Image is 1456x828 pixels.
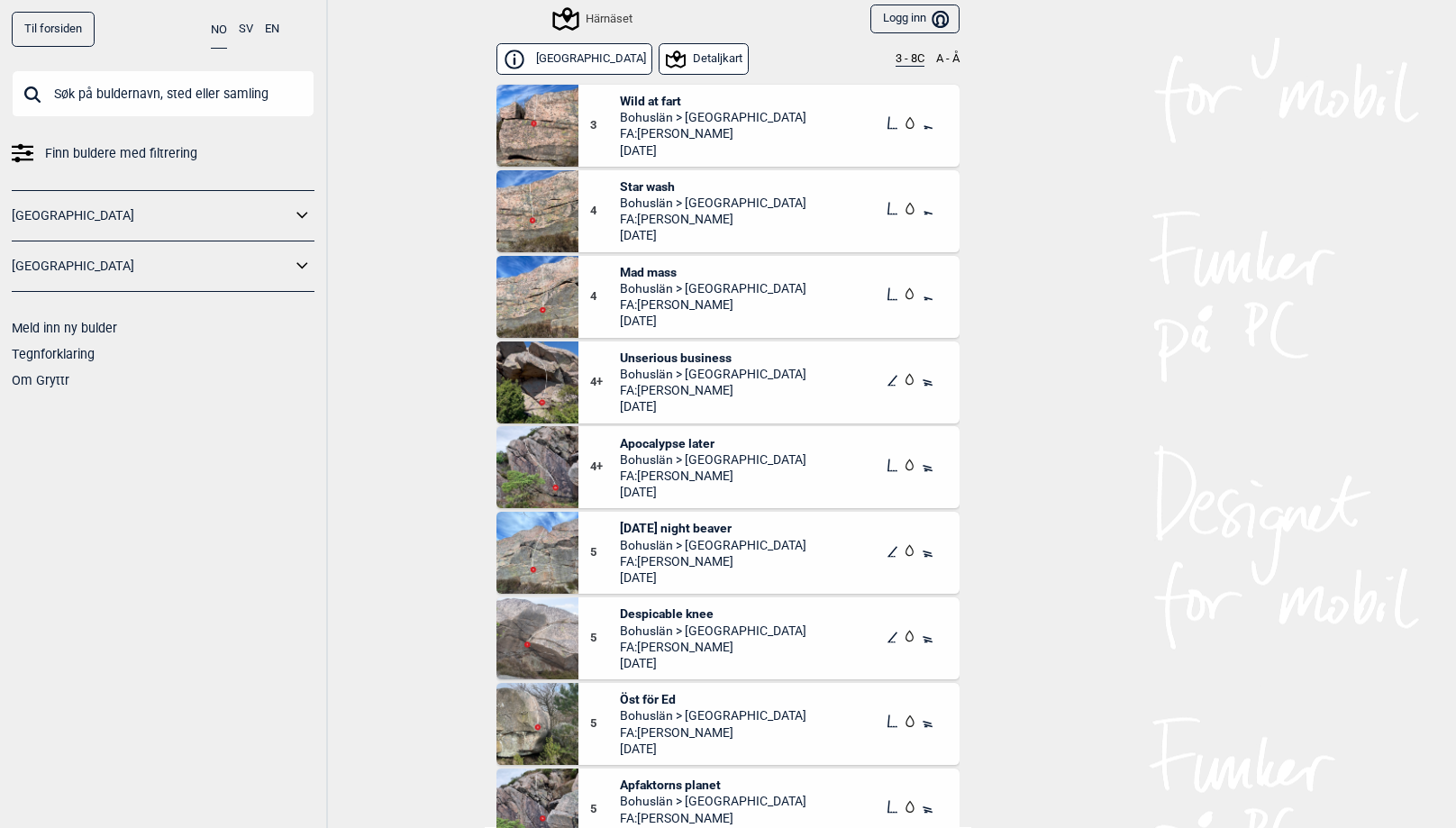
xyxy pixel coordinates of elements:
span: 4+ [590,375,620,390]
button: Detaljkart [659,43,750,75]
span: 5 [590,545,620,560]
img: Unserious business [496,341,578,423]
span: FA: [PERSON_NAME] [620,211,806,227]
span: Bohuslän > [GEOGRAPHIC_DATA] [620,623,806,639]
div: Wild at fart3Wild at fartBohuslän > [GEOGRAPHIC_DATA]FA:[PERSON_NAME][DATE] [496,85,960,167]
span: FA: [PERSON_NAME] [620,553,806,569]
span: Despicable knee [620,605,806,622]
button: [GEOGRAPHIC_DATA] [496,43,652,75]
button: A - Å [936,52,960,67]
div: Unserious business4+Unserious businessBohuslän > [GEOGRAPHIC_DATA]FA:[PERSON_NAME][DATE] [496,341,960,423]
img: Wild at fart [496,85,578,167]
span: Bohuslän > [GEOGRAPHIC_DATA] [620,280,806,296]
div: Apocalypse later4+Apocalypse laterBohuslän > [GEOGRAPHIC_DATA]FA:[PERSON_NAME][DATE] [496,426,960,508]
span: 4 [590,289,620,305]
span: Wild at fart [620,93,806,109]
div: Härnäset [555,8,632,30]
span: 5 [590,631,620,646]
span: Finn buldere med filtrering [45,141,197,167]
span: 5 [590,716,620,732]
span: 4+ [590,459,620,475]
span: Bohuslän > [GEOGRAPHIC_DATA] [620,195,806,211]
span: Star wash [620,178,806,195]
span: [DATE] [620,227,806,243]
span: [DATE] night beaver [620,520,806,536]
span: 4 [590,204,620,219]
span: [DATE] [620,142,806,159]
img: Despicable knee [496,597,578,679]
span: FA: [PERSON_NAME] [620,125,806,141]
a: Tegnforklaring [12,347,95,361]
span: Bohuslän > [GEOGRAPHIC_DATA] [620,451,806,468]
span: [DATE] [620,398,806,414]
span: Apocalypse later [620,435,806,451]
span: FA: [PERSON_NAME] [620,639,806,655]
a: [GEOGRAPHIC_DATA] [12,253,291,279]
span: [DATE] [620,655,806,671]
a: [GEOGRAPHIC_DATA] [12,203,291,229]
div: Ost for Ed5Öst för EdBohuslän > [GEOGRAPHIC_DATA]FA:[PERSON_NAME][DATE] [496,683,960,765]
span: 3 [590,118,620,133]
img: Ost for Ed [496,683,578,765]
span: [DATE] [620,484,806,500]
div: Mad mass4Mad massBohuslän > [GEOGRAPHIC_DATA]FA:[PERSON_NAME][DATE] [496,256,960,338]
span: Bohuslän > [GEOGRAPHIC_DATA] [620,366,806,382]
span: [DATE] [620,741,806,757]
img: Saturday night beaver [496,512,578,594]
span: Apfaktorns planet [620,777,806,793]
span: Öst för Ed [620,691,806,707]
span: [DATE] [620,569,806,586]
a: Meld inn ny bulder [12,321,117,335]
div: Saturday night beaver5[DATE] night beaverBohuslän > [GEOGRAPHIC_DATA]FA:[PERSON_NAME][DATE] [496,512,960,594]
img: Apocalypse later [496,426,578,508]
a: Til forsiden [12,12,95,47]
div: Star wash4Star washBohuslän > [GEOGRAPHIC_DATA]FA:[PERSON_NAME][DATE] [496,170,960,252]
button: SV [239,12,253,47]
span: FA: [PERSON_NAME] [620,468,806,484]
span: Bohuslän > [GEOGRAPHIC_DATA] [620,537,806,553]
span: Bohuslän > [GEOGRAPHIC_DATA] [620,109,806,125]
span: Bohuslän > [GEOGRAPHIC_DATA] [620,707,806,723]
span: 5 [590,802,620,817]
span: Mad mass [620,264,806,280]
span: FA: [PERSON_NAME] [620,296,806,313]
img: Mad mass [496,256,578,338]
div: Despicable knee5Despicable kneeBohuslän > [GEOGRAPHIC_DATA]FA:[PERSON_NAME][DATE] [496,597,960,679]
img: Star wash [496,170,578,252]
span: FA: [PERSON_NAME] [620,810,806,826]
button: EN [265,12,279,47]
span: Unserious business [620,350,806,366]
span: FA: [PERSON_NAME] [620,382,806,398]
button: NO [211,12,227,49]
span: FA: [PERSON_NAME] [620,724,806,741]
span: [DATE] [620,313,806,329]
button: Logg inn [870,5,960,34]
a: Finn buldere med filtrering [12,141,314,167]
button: 3 - 8C [896,52,924,67]
span: Bohuslän > [GEOGRAPHIC_DATA] [620,793,806,809]
input: Søk på buldernavn, sted eller samling [12,70,314,117]
a: Om Gryttr [12,373,69,387]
